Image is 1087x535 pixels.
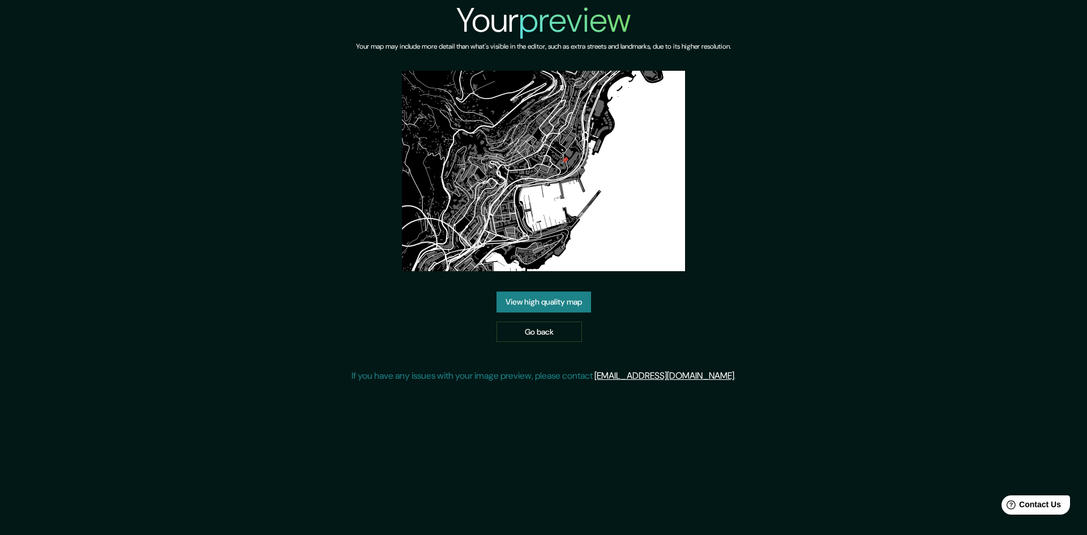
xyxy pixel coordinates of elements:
img: created-map-preview [402,71,685,271]
a: [EMAIL_ADDRESS][DOMAIN_NAME] [594,370,734,382]
iframe: Help widget launcher [986,491,1075,523]
p: If you have any issues with your image preview, please contact . [352,369,736,383]
a: Go back [497,322,582,343]
h6: Your map may include more detail than what's visible in the editor, such as extra streets and lan... [356,41,731,53]
a: View high quality map [497,292,591,313]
